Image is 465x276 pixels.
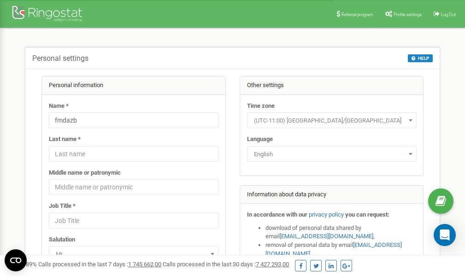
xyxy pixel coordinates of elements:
[256,261,289,268] u: 7 427 293,00
[49,213,218,229] input: Job Title
[49,102,69,111] label: Name *
[240,186,424,204] div: Information about data privacy
[52,248,215,261] span: Mr.
[394,12,422,17] span: Profile settings
[49,169,121,177] label: Middle name or patronymic
[247,146,417,162] span: English
[265,241,417,258] li: removal of personal data by email ,
[49,135,81,144] label: Last name *
[345,211,389,218] strong: you can request:
[49,202,76,211] label: Job Title *
[434,224,456,246] div: Open Intercom Messenger
[250,148,413,161] span: English
[128,261,161,268] u: 1 745 662,00
[49,246,218,262] span: Mr.
[163,261,289,268] span: Calls processed in the last 30 days :
[265,224,417,241] li: download of personal data shared by email ,
[32,54,88,63] h5: Personal settings
[247,112,417,128] span: (UTC-11:00) Pacific/Midway
[408,54,433,62] button: HELP
[49,146,218,162] input: Last name
[247,211,307,218] strong: In accordance with our
[42,76,225,95] div: Personal information
[240,76,424,95] div: Other settings
[49,112,218,128] input: Name
[250,114,413,127] span: (UTC-11:00) Pacific/Midway
[441,12,456,17] span: Log Out
[5,249,27,271] button: Open CMP widget
[49,235,75,244] label: Salutation
[309,211,344,218] a: privacy policy
[247,102,275,111] label: Time zone
[341,12,373,17] span: Referral program
[38,261,161,268] span: Calls processed in the last 7 days :
[280,233,373,240] a: [EMAIL_ADDRESS][DOMAIN_NAME]
[49,179,218,195] input: Middle name or patronymic
[247,135,273,144] label: Language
